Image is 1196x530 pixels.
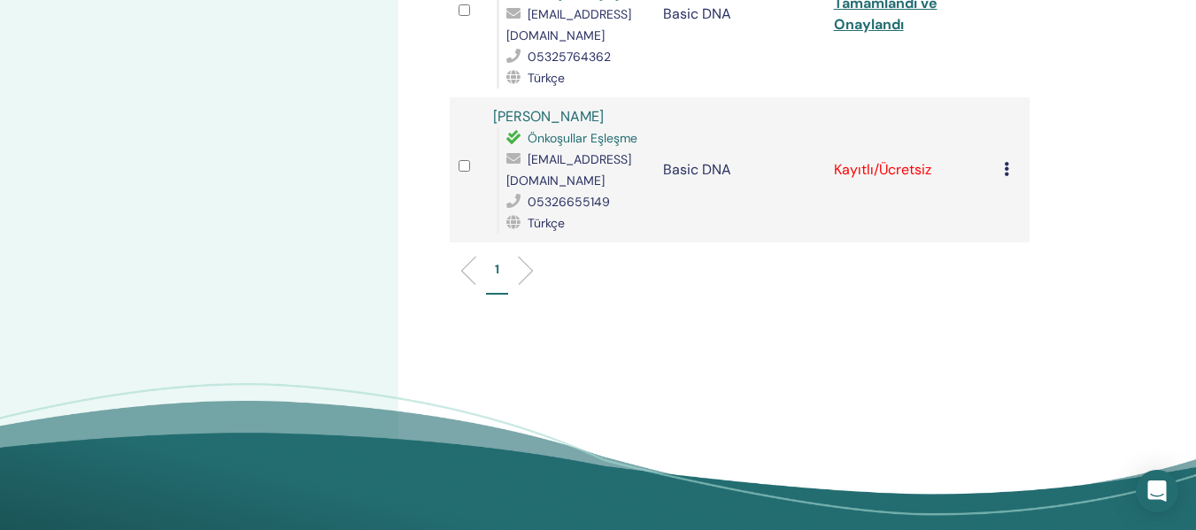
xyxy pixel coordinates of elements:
span: [EMAIL_ADDRESS][DOMAIN_NAME] [506,6,631,43]
a: [PERSON_NAME] [493,107,604,126]
span: Türkçe [528,70,565,86]
p: 1 [495,260,499,279]
div: Open Intercom Messenger [1136,470,1178,512]
span: Türkçe [528,215,565,231]
td: Basic DNA [654,97,825,242]
span: 05326655149 [528,194,610,210]
span: [EMAIL_ADDRESS][DOMAIN_NAME] [506,151,631,188]
span: Önkoşullar Eşleşme [528,130,637,146]
span: 05325764362 [528,49,611,65]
